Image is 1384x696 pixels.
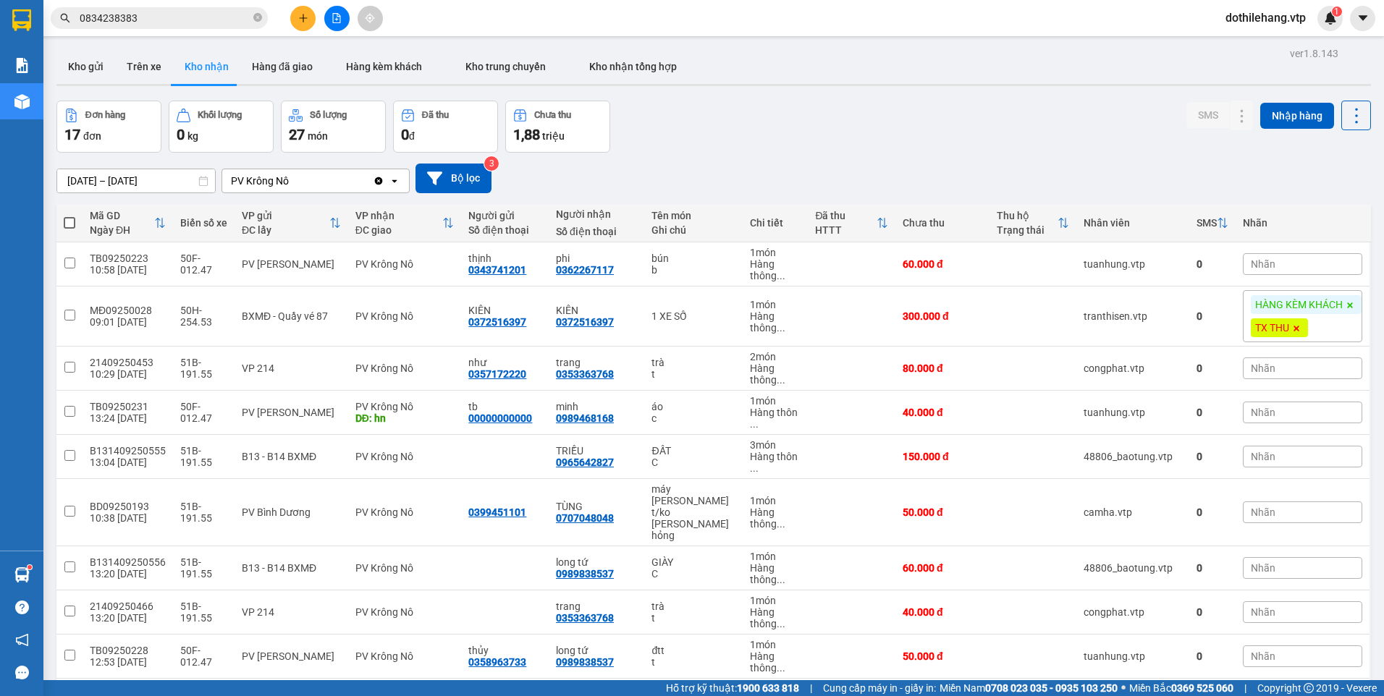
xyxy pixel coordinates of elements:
[468,264,526,276] div: 0343741201
[348,204,462,242] th: Toggle SortBy
[903,650,982,662] div: 50.000 đ
[903,606,982,618] div: 40.000 đ
[556,316,614,328] div: 0372516397
[651,252,735,264] div: bún
[750,551,801,562] div: 1 món
[651,210,735,221] div: Tên món
[651,600,735,612] div: trà
[1251,451,1275,462] span: Nhãn
[990,204,1076,242] th: Toggle SortBy
[281,101,386,153] button: Số lượng27món
[180,357,227,380] div: 51B-191.55
[180,556,227,580] div: 51B-191.55
[737,682,799,694] strong: 1900 633 818
[90,412,166,424] div: 13:24 [DATE]
[777,662,785,674] span: ...
[750,451,801,474] div: Hàng thông thường
[651,445,735,457] div: ĐẤT
[90,401,166,412] div: TB09250231
[242,650,341,662] div: PV [PERSON_NAME]
[1171,682,1233,694] strong: 0369 525 060
[80,10,250,26] input: Tìm tên, số ĐT hoặc mã đơn
[14,94,30,109] img: warehouse-icon
[1251,362,1275,374] span: Nhãn
[90,305,166,316] div: MĐ09250028
[83,130,101,142] span: đơn
[90,568,166,580] div: 13:20 [DATE]
[750,495,801,506] div: 1 món
[556,645,637,656] div: long tứ
[651,645,735,656] div: đtt
[750,606,801,629] div: Hàng thông thường
[180,305,227,328] div: 50H-254.53
[903,451,982,462] div: 150.000 đ
[556,305,637,316] div: KIÊN
[556,401,637,412] div: minh
[1214,9,1317,27] span: dothilehang.vtp
[465,61,546,72] span: Kho trung chuyển
[90,645,166,656] div: TB09250228
[997,210,1058,221] div: Thu hộ
[290,6,316,31] button: plus
[903,506,982,518] div: 50.000 đ
[468,401,541,412] div: tb
[90,556,166,568] div: B131409250556
[468,368,526,380] div: 0357172220
[651,612,735,624] div: t
[750,258,801,281] div: Hàng thông thường
[1084,407,1182,418] div: tuanhung.vtp
[903,310,982,322] div: 300.000 đ
[1304,683,1314,693] span: copyright
[468,316,526,328] div: 0372516397
[589,61,677,72] span: Kho nhận tổng hợp
[468,252,541,264] div: thịnh
[651,656,735,668] div: t
[14,58,30,73] img: solution-icon
[1290,46,1338,61] div: ver 1.8.143
[556,568,614,580] div: 0989838537
[1084,451,1182,462] div: 48806_baotung.vtp
[513,126,540,143] span: 1,88
[240,49,324,84] button: Hàng đã giao
[556,501,637,512] div: TÙNG
[373,175,384,187] svg: Clear value
[903,407,982,418] div: 40.000 đ
[750,639,801,650] div: 1 món
[169,101,274,153] button: Khối lượng0kg
[90,612,166,624] div: 13:20 [DATE]
[505,101,610,153] button: Chưa thu1,88 triệu
[903,258,982,270] div: 60.000 đ
[1197,362,1228,374] div: 0
[750,418,759,430] span: ...
[651,483,735,506] div: máy năng lượng
[231,174,289,188] div: PV Krông Nô
[903,362,982,374] div: 80.000 đ
[60,13,70,23] span: search
[355,210,443,221] div: VP nhận
[1197,650,1228,662] div: 0
[651,457,735,468] div: C
[1084,362,1182,374] div: congphat.vtp
[242,451,341,462] div: B13 - B14 BXMĐ
[1251,258,1275,270] span: Nhãn
[556,512,614,524] div: 0707048048
[346,61,422,72] span: Hàng kèm khách
[815,210,877,221] div: Đã thu
[1197,562,1228,574] div: 0
[198,110,242,120] div: Khối lượng
[750,247,801,258] div: 1 món
[777,518,785,530] span: ...
[56,49,115,84] button: Kho gửi
[253,13,262,22] span: close-circle
[355,362,455,374] div: PV Krông Nô
[242,224,329,236] div: ĐC lấy
[1255,321,1289,334] span: TX THU
[468,357,541,368] div: như
[556,656,614,668] div: 0989838537
[903,562,982,574] div: 60.000 đ
[651,506,735,541] div: t/ko bao hư hỏng
[355,258,455,270] div: PV Krông Nô
[355,412,455,424] div: DĐ: hn
[777,574,785,585] span: ...
[1084,217,1182,229] div: Nhân viên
